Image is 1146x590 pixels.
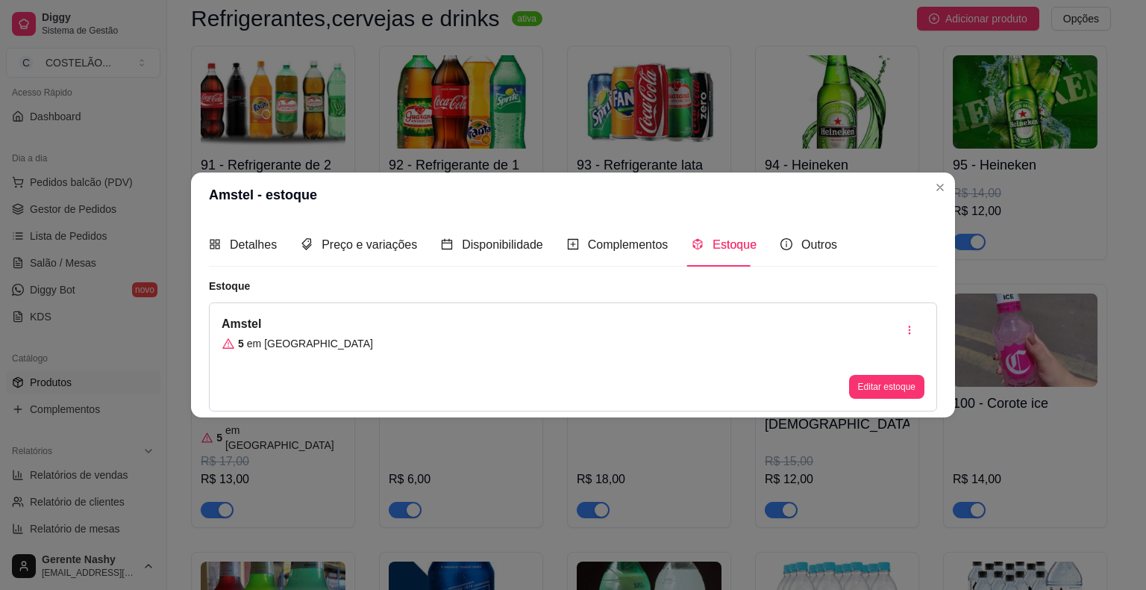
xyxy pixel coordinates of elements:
[222,315,373,333] article: Amstel
[209,279,937,294] article: Estoque
[191,173,955,217] header: Amstel - estoque
[462,238,543,251] span: Disponibilidade
[849,375,924,399] button: Editar estoque
[230,238,277,251] span: Detalhes
[801,238,837,251] span: Outros
[567,238,579,250] span: plus-square
[247,336,373,351] article: em [GEOGRAPHIC_DATA]
[588,238,668,251] span: Complementos
[441,238,453,250] span: calendar
[713,238,757,251] span: Estoque
[238,336,244,351] article: 5
[780,238,792,250] span: info-circle
[928,176,952,199] button: Close
[322,238,417,251] span: Preço e variações
[301,238,313,250] span: tags
[209,238,221,250] span: appstore
[692,238,704,250] span: code-sandbox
